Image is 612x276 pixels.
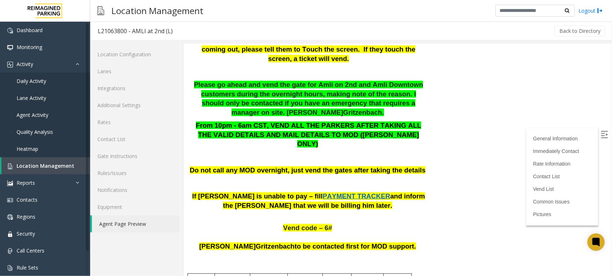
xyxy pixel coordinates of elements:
img: 'icon' [7,214,13,220]
span: Monitoring [17,44,42,51]
span: and inform the [PERSON_NAME] that we will be billing him later. [39,148,241,165]
a: Location Configuration [90,46,180,63]
img: 'icon' [7,62,13,67]
a: Lanes [90,63,180,80]
span: Location Management [17,162,74,169]
span: Reports [17,179,35,186]
span: Dashboard [17,27,43,34]
span: Quality Analysis [17,128,53,135]
span: Call Centers [17,247,44,254]
span: Do not call any MOD overnight, just vend the gates after taking the details [6,122,242,130]
span: Agent Activity [17,111,48,118]
img: 'icon' [7,231,13,237]
a: Rates [90,114,180,131]
a: Logout [578,7,603,14]
div: L21063800 - AMLI at 2nd (L) [98,26,173,36]
span: Security [17,230,35,237]
span: Please go ahead and vend the gate for Amli on 2nd and Amli Downtown customers during the overnigh... [10,37,239,72]
span: Gritzenbach [159,65,198,72]
a: Contact List [90,131,180,148]
button: Back to Directory [555,26,605,36]
a: Rules/Issues [90,165,180,181]
span: Heatmap [17,145,38,152]
a: PAYMENT TRACKER [139,149,207,155]
span: Rule Sets [17,264,38,271]
span: [GEOGRAPHIC_DATA] [141,232,164,256]
img: 'icon' [7,180,13,186]
a: Additional Settings [90,97,180,114]
h3: Location Management [108,2,207,19]
img: 'icon' [7,265,13,271]
span: From 10pm - 6am CST, VEND ALL THE PARKERS AFTER TAKING ALL THE VALID DETAILS AND MAIL DETAILS TO ... [12,78,237,104]
span: [PERSON_NAME] [15,198,72,206]
span: Gritzenbach [72,198,111,206]
span: Activity [17,61,33,67]
a: Gate Instructions [90,148,180,165]
span: If [PERSON_NAME] is unable to pay – fill [8,148,139,156]
span: Contacts [17,196,38,203]
img: 'icon' [7,163,13,169]
a: Vend List [349,142,370,148]
span: to be contacted first for MOD support. [111,198,232,206]
img: 'icon' [7,248,13,254]
img: 'icon' [7,197,13,203]
img: 'icon' [7,45,13,51]
a: Pictures [349,167,367,173]
img: pageIcon [97,2,104,19]
span: Daily Activity [17,78,46,84]
a: Contact List [349,130,376,135]
img: Open/Close Sidebar Menu [417,87,424,94]
span: . [198,65,200,72]
span: Lane Activity [17,95,46,101]
a: Agent Page Preview [92,215,180,232]
a: Common Issues [349,155,386,161]
span: PAYMENT TRACKER [139,148,207,156]
a: Notifications [90,181,180,198]
img: logout [597,7,603,14]
a: Location Management [1,157,90,174]
a: Rate Information [349,117,387,123]
a: Equipment [90,198,180,215]
img: 'icon' [7,28,13,34]
a: Immediately Contact [349,104,395,110]
span: Vend code – 6# [99,180,148,188]
span: CARD INSERTION [203,232,224,256]
span: Regions [17,213,35,220]
a: Integrations [90,80,180,97]
a: General Information [349,92,394,97]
